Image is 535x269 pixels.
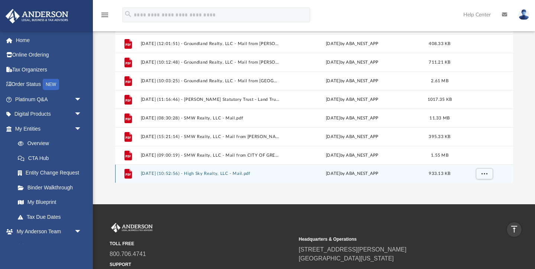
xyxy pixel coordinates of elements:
[429,116,450,120] span: 11.33 MB
[5,33,93,48] a: Home
[140,153,279,158] button: [DATE] (09:00:19) - SMW Realty, LLC - Mail from CITY OF GREENSBORO PLANNING DEPARTMENT.pdf
[110,223,154,233] img: Anderson Advisors Platinum Portal
[283,41,422,47] div: [DATE] by ABA_NEST_APP
[431,153,448,157] span: 1.55 MB
[299,236,483,243] small: Headquarters & Operations
[283,134,422,140] div: [DATE] by ABA_NEST_APP
[10,151,93,166] a: CTA Hub
[283,115,422,122] div: [DATE] by ABA_NEST_APP
[10,180,93,195] a: Binder Walkthrough
[283,96,422,103] div: [DATE] by ABA_NEST_APP
[74,92,89,107] span: arrow_drop_down
[283,59,422,66] div: [DATE] by ABA_NEST_APP
[10,209,93,224] a: Tax Due Dates
[283,170,422,177] div: by ABA_NEST_APP
[299,255,394,262] a: [GEOGRAPHIC_DATA][US_STATE]
[74,224,89,240] span: arrow_drop_down
[431,79,448,83] span: 2.61 MB
[429,172,450,176] span: 933.13 KB
[283,78,422,84] div: [DATE] by ABA_NEST_APP
[5,48,93,63] a: Online Ordering
[110,251,146,257] a: 800.706.4741
[100,14,109,19] a: menu
[10,136,93,151] a: Overview
[429,42,450,46] span: 408.33 KB
[506,222,522,237] a: vertical_align_top
[5,121,93,136] a: My Entitiesarrow_drop_down
[5,62,93,77] a: Tax Organizers
[299,246,406,253] a: [STREET_ADDRESS][PERSON_NAME]
[5,107,93,122] a: Digital Productsarrow_drop_down
[10,195,89,210] a: My Blueprint
[140,134,279,139] button: [DATE] (15:21:14) - SMW Realty, LLC - Mail from [PERSON_NAME].pdf
[140,116,279,121] button: [DATE] (08:30:28) - SMW Realty, LLC - Mail.pdf
[140,97,279,102] button: [DATE] (11:16:46) - [PERSON_NAME] Statutory Trust - Land Trust Documents from Guilford County Tax...
[140,172,279,176] button: [DATE] (10:52:56) - High Sky Realty, LLC - Mail.pdf
[10,239,85,254] a: My Anderson Team
[5,92,93,107] a: Platinum Q&Aarrow_drop_down
[5,77,93,92] a: Order StatusNEW
[124,10,132,18] i: search
[140,41,279,46] button: [DATE] (12:01:51) - Groundland Realty, LLC - Mail from [PERSON_NAME].pdf
[518,9,529,20] img: User Pic
[10,166,93,180] a: Entity Change Request
[110,240,294,247] small: TOLL FREE
[115,29,513,183] div: grid
[74,121,89,137] span: arrow_drop_down
[510,225,519,234] i: vertical_align_top
[476,168,493,179] button: More options
[74,107,89,122] span: arrow_drop_down
[429,135,450,139] span: 395.33 KB
[100,10,109,19] i: menu
[43,79,59,90] div: NEW
[326,172,340,176] span: [DATE]
[5,224,89,239] a: My Anderson Teamarrow_drop_down
[427,97,452,102] span: 1017.35 KB
[110,261,294,268] small: SUPPORT
[140,60,279,65] button: [DATE] (10:12:48) - Groundland Realty, LLC - Mail from [PERSON_NAME].pdf
[3,9,71,23] img: Anderson Advisors Platinum Portal
[140,79,279,83] button: [DATE] (10:03:25) - Groundland Realty, LLC - Mail from [GEOGRAPHIC_DATA] TAX DEPARTMENT.pdf
[429,60,450,64] span: 711.21 KB
[283,152,422,159] div: [DATE] by ABA_NEST_APP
